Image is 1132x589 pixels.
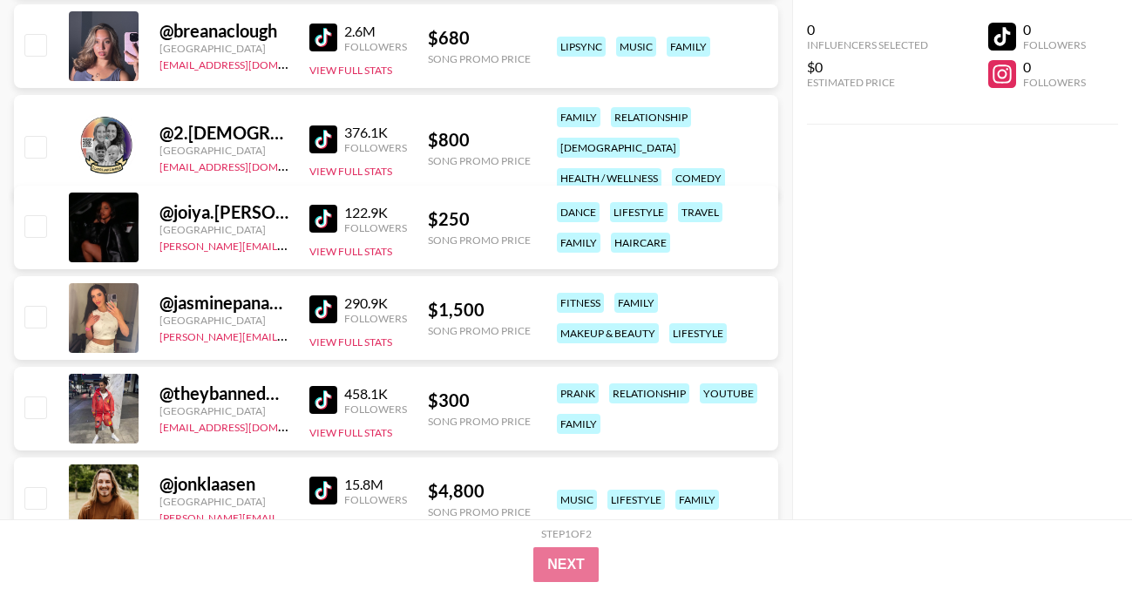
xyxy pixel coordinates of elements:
div: 376.1K [344,124,407,141]
div: Followers [344,493,407,506]
div: Song Promo Price [428,234,531,247]
img: TikTok [309,386,337,414]
div: family [557,107,600,127]
div: Followers [1023,38,1086,51]
a: [EMAIL_ADDRESS][DOMAIN_NAME] [159,417,335,434]
div: family [675,490,719,510]
div: 2.6M [344,23,407,40]
div: @ breanaclough [159,20,288,42]
div: haircare [611,233,670,253]
div: family [667,37,710,57]
a: [PERSON_NAME][EMAIL_ADDRESS][DOMAIN_NAME] [159,508,417,525]
div: $ 250 [428,208,531,230]
div: [GEOGRAPHIC_DATA] [159,42,288,55]
div: Influencers Selected [807,38,928,51]
div: $ 300 [428,389,531,411]
div: 458.1K [344,385,407,403]
div: family [557,414,600,434]
div: 0 [807,21,928,38]
div: youtube [700,383,757,403]
img: TikTok [309,205,337,233]
div: Followers [344,403,407,416]
img: TikTok [309,477,337,504]
div: fitness [557,293,604,313]
div: comedy [672,168,725,188]
div: Step 1 of 2 [541,527,592,540]
button: View Full Stats [309,165,392,178]
div: music [557,490,597,510]
div: $0 [807,58,928,76]
div: @ joiya.[PERSON_NAME] [159,201,288,223]
div: lifestyle [607,490,665,510]
a: [PERSON_NAME][EMAIL_ADDRESS][PERSON_NAME][DOMAIN_NAME] [159,236,500,253]
div: lifestyle [669,323,727,343]
div: music [616,37,656,57]
div: @ jonklaasen [159,473,288,495]
div: health / wellness [557,168,661,188]
div: $ 1,500 [428,299,531,321]
div: [GEOGRAPHIC_DATA] [159,404,288,417]
button: View Full Stats [309,426,392,439]
div: prank [557,383,599,403]
div: Followers [344,141,407,154]
div: makeup & beauty [557,323,659,343]
div: @ theybannedmebrudder [159,383,288,404]
div: lipsync [557,37,606,57]
div: [GEOGRAPHIC_DATA] [159,495,288,508]
div: Song Promo Price [428,52,531,65]
div: $ 800 [428,129,531,151]
button: View Full Stats [309,335,392,349]
iframe: Drift Widget Chat Controller [1045,502,1111,568]
div: Followers [1023,76,1086,89]
div: $ 680 [428,27,531,49]
div: Song Promo Price [428,324,531,337]
div: family [614,293,658,313]
div: 290.9K [344,294,407,312]
div: dance [557,202,600,222]
div: Song Promo Price [428,154,531,167]
div: 15.8M [344,476,407,493]
div: Estimated Price [807,76,928,89]
div: relationship [609,383,689,403]
div: @ 2.[DEMOGRAPHIC_DATA].and.2.babies [159,122,288,144]
button: View Full Stats [309,517,392,530]
div: Song Promo Price [428,505,531,518]
img: TikTok [309,295,337,323]
a: [EMAIL_ADDRESS][DOMAIN_NAME] [159,55,335,71]
div: Followers [344,312,407,325]
img: TikTok [309,24,337,51]
div: [GEOGRAPHIC_DATA] [159,314,288,327]
div: [DEMOGRAPHIC_DATA] [557,138,680,158]
div: [GEOGRAPHIC_DATA] [159,223,288,236]
button: View Full Stats [309,64,392,77]
div: travel [678,202,722,222]
div: 0 [1023,58,1086,76]
img: TikTok [309,125,337,153]
div: $ 4,800 [428,480,531,502]
a: [PERSON_NAME][EMAIL_ADDRESS][DOMAIN_NAME] [159,327,417,343]
a: [EMAIL_ADDRESS][DOMAIN_NAME] [159,157,335,173]
div: Followers [344,221,407,234]
button: Next [533,547,599,582]
div: Followers [344,40,407,53]
div: 122.9K [344,204,407,221]
div: 0 [1023,21,1086,38]
div: [GEOGRAPHIC_DATA] [159,144,288,157]
button: View Full Stats [309,245,392,258]
div: family [557,233,600,253]
div: lifestyle [610,202,668,222]
div: @ jasminepanama22 [159,292,288,314]
div: relationship [611,107,691,127]
div: Song Promo Price [428,415,531,428]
